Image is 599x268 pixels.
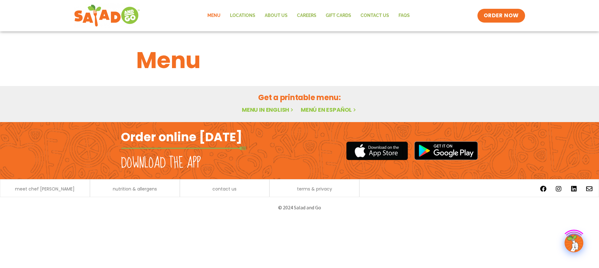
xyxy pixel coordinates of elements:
[414,141,478,160] img: google_play
[203,8,414,23] nav: Menu
[242,106,294,114] a: Menu in English
[74,3,140,28] img: new-SAG-logo-768×292
[346,141,408,161] img: appstore
[484,12,519,19] span: ORDER NOW
[121,129,242,145] h2: Order online [DATE]
[15,187,75,191] a: meet chef [PERSON_NAME]
[113,187,157,191] a: nutrition & allergens
[124,203,475,212] p: © 2024 Salad and Go
[292,8,321,23] a: Careers
[121,147,246,150] img: fork
[136,43,463,77] h1: Menu
[203,8,225,23] a: Menu
[297,187,332,191] a: terms & privacy
[260,8,292,23] a: About Us
[212,187,237,191] a: contact us
[477,9,525,23] a: ORDER NOW
[121,154,201,172] h2: Download the app
[225,8,260,23] a: Locations
[301,106,357,114] a: Menú en español
[356,8,394,23] a: Contact Us
[136,92,463,103] h2: Get a printable menu:
[394,8,414,23] a: FAQs
[321,8,356,23] a: GIFT CARDS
